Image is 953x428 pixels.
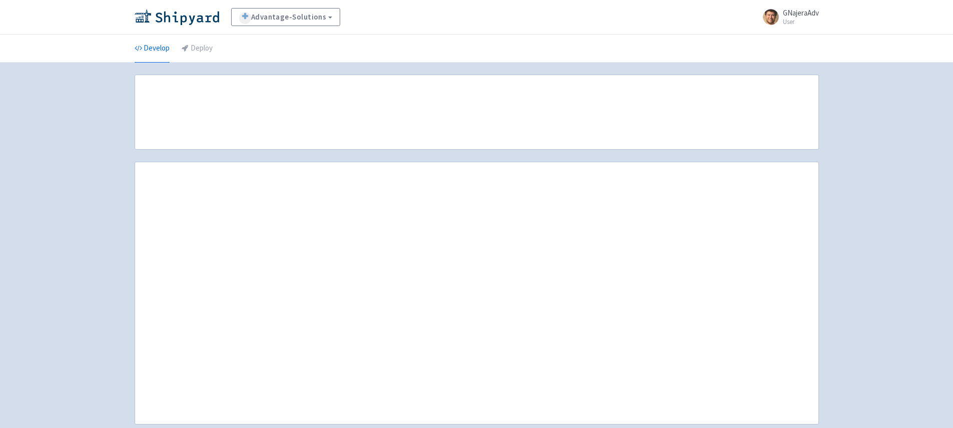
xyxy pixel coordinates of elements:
small: User [783,19,819,25]
a: Develop [135,35,170,63]
a: Advantage-Solutions [231,8,341,26]
a: GNajeraAdv User [757,9,819,25]
span: GNajeraAdv [783,8,819,18]
a: Deploy [182,35,213,63]
img: Shipyard logo [135,9,219,25]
